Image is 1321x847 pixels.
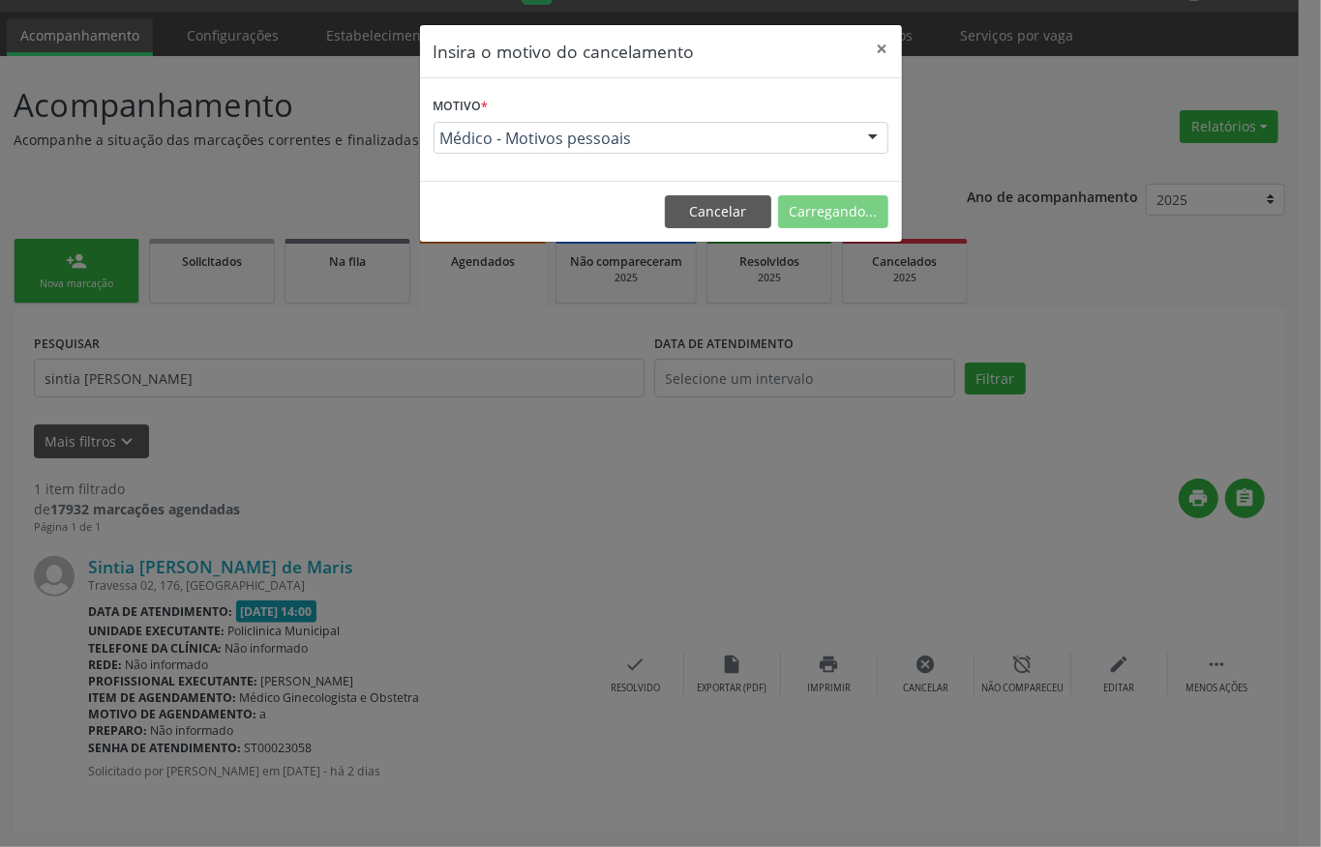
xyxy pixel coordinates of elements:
span: Médico - Motivos pessoais [440,129,849,148]
h5: Insira o motivo do cancelamento [434,39,695,64]
button: Carregando... [778,195,888,228]
button: Close [863,25,902,73]
label: Motivo [434,92,489,122]
button: Cancelar [665,195,771,228]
